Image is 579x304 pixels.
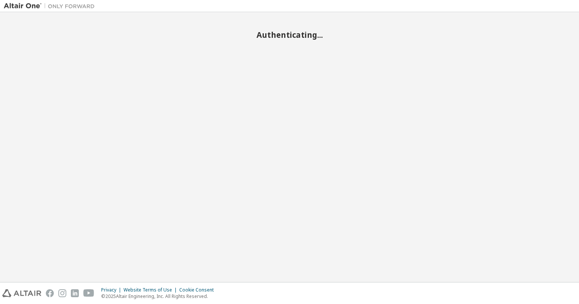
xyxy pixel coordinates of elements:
[2,289,41,297] img: altair_logo.svg
[4,30,575,40] h2: Authenticating...
[179,287,218,293] div: Cookie Consent
[58,289,66,297] img: instagram.svg
[4,2,99,10] img: Altair One
[101,287,124,293] div: Privacy
[83,289,94,297] img: youtube.svg
[101,293,218,299] p: © 2025 Altair Engineering, Inc. All Rights Reserved.
[46,289,54,297] img: facebook.svg
[71,289,79,297] img: linkedin.svg
[124,287,179,293] div: Website Terms of Use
